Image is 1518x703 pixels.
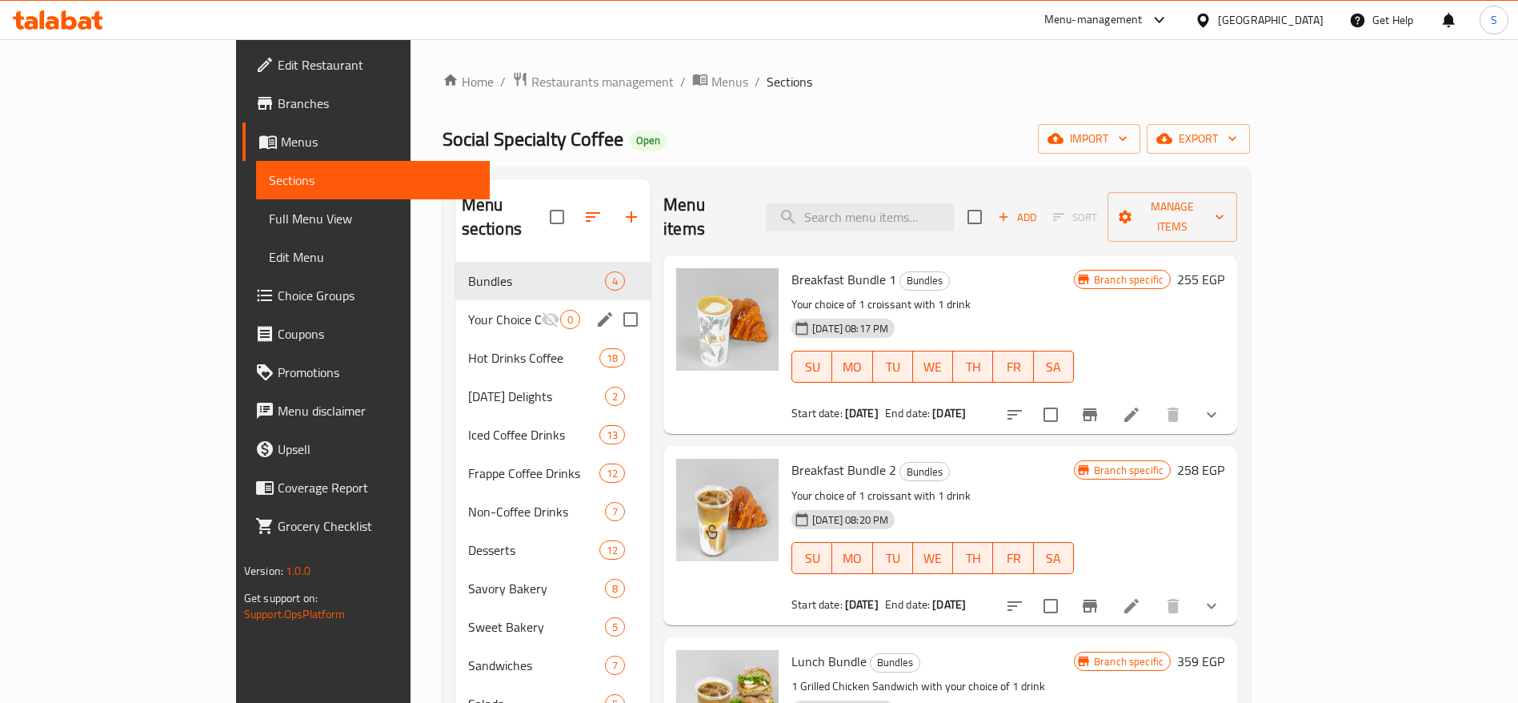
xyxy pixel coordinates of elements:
[791,351,832,383] button: SU
[455,531,651,569] div: Desserts12
[913,351,953,383] button: WE
[1087,272,1170,287] span: Branch specific
[242,507,490,545] a: Grocery Checklist
[600,428,624,443] span: 13
[269,209,477,228] span: Full Menu View
[791,677,1074,697] p: 1 Grilled Chicken Sandwich with your choice of 1 drink
[242,46,490,84] a: Edit Restaurant
[278,324,477,343] span: Coupons
[455,377,651,416] div: [DATE] Delights2
[1122,405,1141,424] a: Edit menu item
[791,486,1074,506] p: Your choice of 1 croissant with 1 drink
[1491,11,1497,29] span: S
[593,307,617,331] button: edit
[455,454,651,492] div: Frappe Coffee Drinks12
[468,656,605,675] span: Sandwiches
[600,351,624,366] span: 18
[606,504,624,520] span: 7
[995,208,1039,227] span: Add
[1122,597,1141,616] a: Edit menu item
[606,581,624,597] span: 8
[512,71,674,92] a: Restaurants management
[468,579,605,598] span: Savory Bakery
[242,392,490,430] a: Menu disclaimer
[680,72,686,91] li: /
[1107,192,1237,242] button: Manage items
[806,321,895,336] span: [DATE] 08:17 PM
[278,401,477,420] span: Menu disclaimer
[1202,597,1221,616] svg: Show Choices
[606,658,624,673] span: 7
[455,608,651,646] div: Sweet Bakery5
[630,131,667,151] div: Open
[605,579,625,598] div: items
[932,594,966,615] b: [DATE]
[1051,129,1127,149] span: import
[991,205,1043,230] button: Add
[1192,396,1231,434] button: show more
[500,72,506,91] li: /
[1087,654,1170,669] span: Branch specific
[455,339,651,377] div: Hot Drinks Coffee18
[455,300,651,339] div: Your Choice Of Bundle Drink:0edit
[599,464,625,483] div: items
[468,425,599,444] span: Iced Coffee Drinks
[600,466,624,481] span: 12
[1087,463,1170,478] span: Branch specific
[468,502,605,521] div: Non-Coffee Drinks
[1071,396,1109,434] button: Branch-specific-item
[845,403,879,424] b: [DATE]
[791,542,832,574] button: SU
[278,286,477,305] span: Choice Groups
[839,547,866,570] span: MO
[278,94,477,113] span: Branches
[468,617,605,637] span: Sweet Bakery
[242,315,490,353] a: Coupons
[1040,356,1067,379] span: SA
[1043,205,1107,230] span: Select section first
[1160,129,1237,149] span: export
[1177,650,1224,673] h6: 359 EGP
[900,463,949,481] span: Bundles
[599,348,625,368] div: items
[1040,547,1067,570] span: SA
[958,200,991,234] span: Select section
[242,123,490,161] a: Menus
[953,542,993,574] button: TH
[1154,587,1192,625] button: delete
[468,387,605,406] span: [DATE] Delights
[1177,459,1224,481] h6: 258 EGP
[959,356,987,379] span: TH
[791,649,867,673] span: Lunch Bundle
[991,205,1043,230] span: Add item
[606,389,624,404] span: 2
[900,271,949,290] span: Bundles
[791,458,896,482] span: Breakfast Bundle 2
[269,171,477,190] span: Sections
[244,588,318,609] span: Get support on:
[612,198,651,236] button: Add section
[676,459,779,561] img: Breakfast Bundle 2
[242,84,490,123] a: Branches
[1120,197,1224,237] span: Manage items
[999,547,1027,570] span: FR
[1218,11,1324,29] div: [GEOGRAPHIC_DATA]
[791,594,843,615] span: Start date:
[873,351,913,383] button: TU
[899,271,950,291] div: Bundles
[244,604,346,625] a: Support.OpsPlatform
[1202,405,1221,424] svg: Show Choices
[606,274,624,289] span: 4
[468,464,599,483] span: Frappe Coffee Drinks
[791,403,843,424] span: Start date:
[1071,587,1109,625] button: Branch-specific-item
[999,356,1027,379] span: FR
[468,540,599,560] div: Desserts
[663,193,747,241] h2: Menu items
[799,547,826,570] span: SU
[468,271,605,291] span: Bundles
[256,161,490,199] a: Sections
[873,542,913,574] button: TU
[692,71,748,92] a: Menus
